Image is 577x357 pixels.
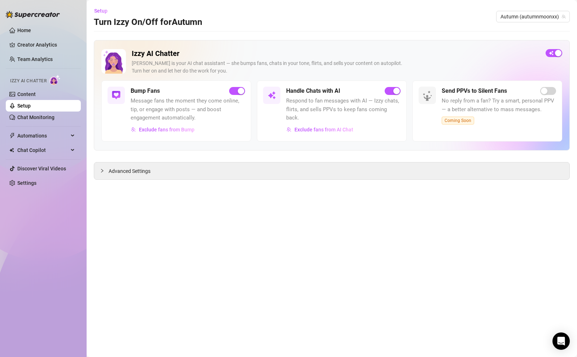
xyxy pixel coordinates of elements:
[131,87,160,95] h5: Bump Fans
[6,11,60,18] img: logo-BBDzfeDw.svg
[10,78,47,84] span: Izzy AI Chatter
[94,17,202,28] h3: Turn Izzy On/Off for Autumn
[139,127,194,132] span: Exclude fans from Bump
[442,97,556,114] span: No reply from a fan? Try a smart, personal PPV — a better alternative to mass messages.
[132,49,540,58] h2: Izzy AI Chatter
[131,97,245,122] span: Message fans the moment they come online, tip, or engage with posts — and boost engagement automa...
[442,117,474,125] span: Coming Soon
[17,166,66,171] a: Discover Viral Videos
[17,39,75,51] a: Creator Analytics
[561,14,566,19] span: team
[101,49,126,74] img: Izzy AI Chatter
[100,167,109,175] div: collapsed
[267,91,276,100] img: svg%3e
[112,91,121,100] img: svg%3e
[286,124,354,135] button: Exclude fans from AI Chat
[131,124,195,135] button: Exclude fans from Bump
[287,127,292,132] img: svg%3e
[109,167,150,175] span: Advanced Settings
[17,56,53,62] a: Team Analytics
[94,8,108,14] span: Setup
[423,91,434,102] img: silent-fans-ppv-o-N6Mmdf.svg
[94,5,113,17] button: Setup
[294,127,353,132] span: Exclude fans from AI Chat
[9,133,15,139] span: thunderbolt
[286,97,401,122] span: Respond to fan messages with AI — Izzy chats, flirts, and sells PPVs to keep fans coming back.
[17,27,31,33] a: Home
[49,75,61,85] img: AI Chatter
[17,114,54,120] a: Chat Monitoring
[9,148,14,153] img: Chat Copilot
[17,91,36,97] a: Content
[286,87,340,95] h5: Handle Chats with AI
[17,130,69,142] span: Automations
[132,60,540,75] div: [PERSON_NAME] is your AI chat assistant — she bumps fans, chats in your tone, flirts, and sells y...
[552,332,570,350] div: Open Intercom Messenger
[17,144,69,156] span: Chat Copilot
[17,180,36,186] a: Settings
[131,127,136,132] img: svg%3e
[17,103,31,109] a: Setup
[500,11,565,22] span: Autumn (autumnmoonxx)
[100,169,104,173] span: collapsed
[442,87,507,95] h5: Send PPVs to Silent Fans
